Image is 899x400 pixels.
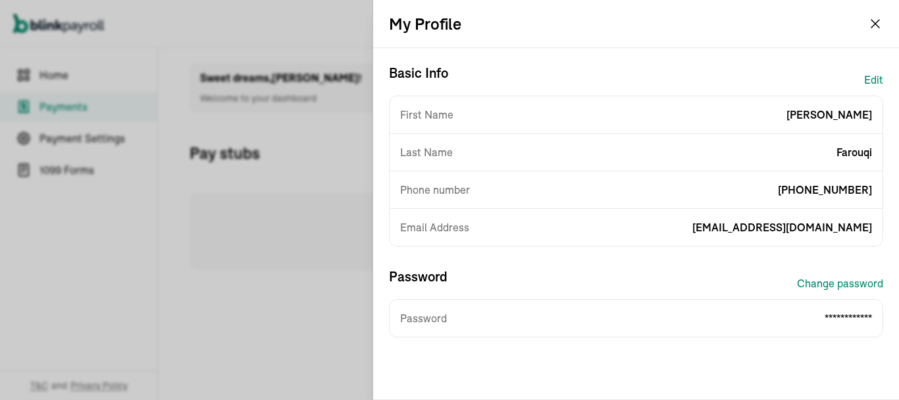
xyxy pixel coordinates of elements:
span: Last Name [400,144,453,160]
span: Password [400,310,447,326]
h3: Password [389,268,448,299]
h2: My Profile [389,13,461,34]
span: Phone number [400,182,470,198]
button: Change password [797,268,883,299]
span: Email Address [400,219,469,235]
button: Edit [864,64,883,96]
h3: Basic Info [389,64,448,96]
span: Farouqi [836,144,872,160]
span: [PERSON_NAME] [786,107,872,123]
span: [EMAIL_ADDRESS][DOMAIN_NAME] [692,219,872,235]
span: First Name [400,107,453,123]
span: [PHONE_NUMBER] [778,182,872,198]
